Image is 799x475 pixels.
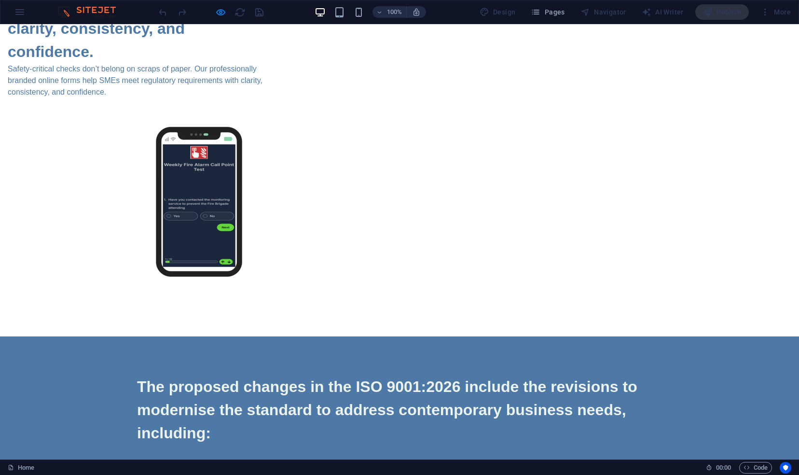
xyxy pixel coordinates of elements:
span: Code [744,462,768,474]
a: Click to cancel selection. Double-click to open Pages [8,462,34,474]
div: Design (Ctrl+Alt+Y) [476,4,520,20]
button: Code [739,462,772,474]
button: Usercentrics [780,462,791,474]
span: Safety-critical checks don’t belong on scraps of paper. Our professionally branded online forms h... [8,41,262,72]
span: : [723,464,724,471]
span: Pages [531,7,565,17]
span: 00 00 [716,462,731,474]
button: 100% [372,6,407,18]
h6: 100% [387,6,402,18]
img: Editor Logo [55,6,128,18]
h6: Session time [706,462,731,474]
i: On resize automatically adjust zoom level to fit chosen device. [412,8,421,16]
span: The proposed changes in the ISO 9001:2026 include the revisions to modernise the standard to addr... [137,354,637,418]
button: Pages [527,4,568,20]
